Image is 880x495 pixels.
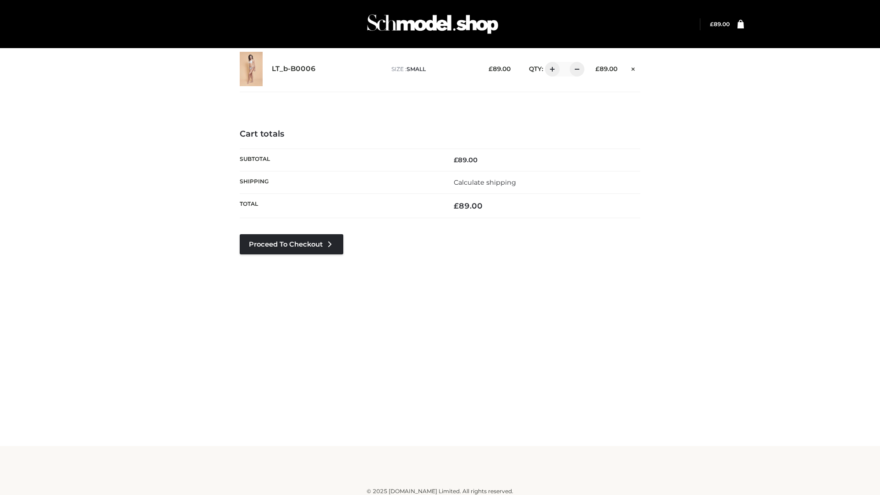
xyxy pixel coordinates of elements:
span: SMALL [407,66,426,72]
th: Shipping [240,171,440,193]
span: £ [489,65,493,72]
bdi: 89.00 [595,65,617,72]
a: Remove this item [627,62,640,74]
a: Proceed to Checkout [240,234,343,254]
span: £ [595,65,599,72]
a: £89.00 [710,21,730,27]
a: Calculate shipping [454,178,516,187]
th: Total [240,194,440,218]
bdi: 89.00 [710,21,730,27]
div: QTY: [520,62,581,77]
img: LT_b-B0006 - SMALL [240,52,263,86]
span: £ [454,201,459,210]
span: £ [710,21,714,27]
img: Schmodel Admin 964 [364,6,501,42]
bdi: 89.00 [454,156,478,164]
th: Subtotal [240,148,440,171]
bdi: 89.00 [454,201,483,210]
a: LT_b-B0006 [272,65,316,73]
bdi: 89.00 [489,65,511,72]
p: size : [391,65,474,73]
h4: Cart totals [240,129,640,139]
span: £ [454,156,458,164]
